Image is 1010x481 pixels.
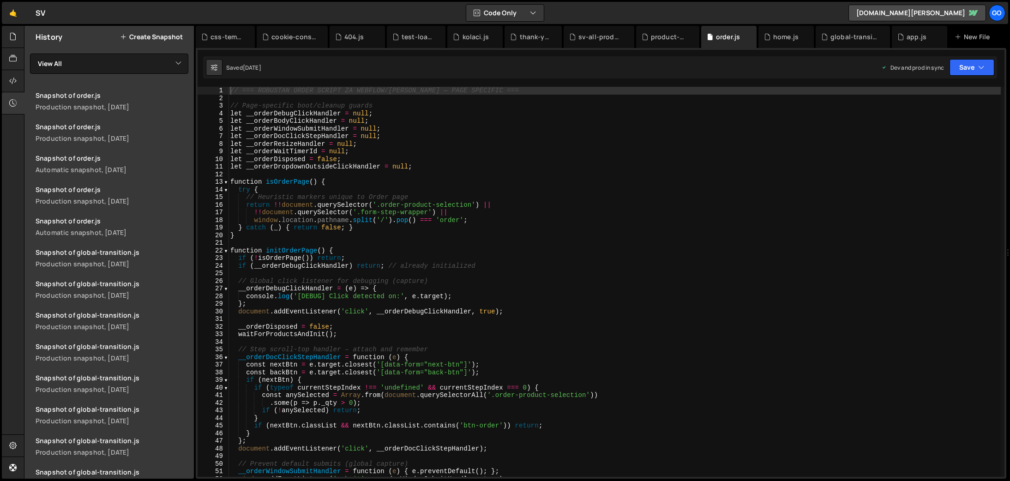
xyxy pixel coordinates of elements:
div: 23 [198,254,229,262]
div: 13 [198,178,229,186]
div: Snapshot of global-transition.js [36,342,188,351]
div: 12 [198,171,229,179]
div: Production snapshot, [DATE] [36,385,188,394]
div: order.js [716,32,740,42]
div: home.js [773,32,799,42]
a: 🤙 [2,2,24,24]
div: Production snapshot, [DATE] [36,448,188,457]
div: 5 [198,117,229,125]
div: 4 [198,110,229,118]
div: 3 [198,102,229,110]
div: global-transition.js [830,32,879,42]
div: 31 [198,315,229,323]
div: 38 [198,369,229,377]
div: 18 [198,216,229,224]
div: Snapshot of order.js [36,122,188,131]
div: 44 [198,415,229,422]
div: product-new.js [651,32,688,42]
div: Snapshot of order.js [36,216,188,225]
div: Snapshot of order.js [36,91,188,100]
div: sv-all-products.js [578,32,623,42]
div: 11 [198,163,229,171]
div: Snapshot of global-transition.js [36,405,188,414]
div: 36 [198,354,229,361]
div: 47 [198,437,229,445]
div: Snapshot of global-transition.js [36,468,188,476]
div: Production snapshot, [DATE] [36,102,188,111]
div: Production snapshot, [DATE] [36,291,188,300]
div: 17 [198,209,229,216]
div: thank-you.js [520,32,551,42]
div: 25 [198,270,229,277]
div: Production snapshot, [DATE] [36,134,188,143]
div: Production snapshot, [DATE] [36,322,188,331]
div: Snapshot of order.js [36,154,188,162]
div: 48 [198,445,229,453]
div: 9 [198,148,229,156]
div: 20 [198,232,229,240]
div: css-temp.css [210,32,244,42]
div: 19 [198,224,229,232]
div: cookie-consent.js [271,32,316,42]
a: go [989,5,1005,21]
div: Production snapshot, [DATE] [36,197,188,205]
div: Production snapshot, [DATE] [36,259,188,268]
div: 16 [198,201,229,209]
div: Saved [226,64,261,72]
div: Snapshot of order.js [36,185,188,194]
div: Snapshot of global-transition.js [36,311,188,319]
div: Snapshot of global-transition.js [36,279,188,288]
a: Snapshot of global-transition.js Production snapshot, [DATE] [30,337,194,368]
div: 10 [198,156,229,163]
div: New File [955,32,993,42]
div: 14 [198,186,229,194]
a: Snapshot of order.js Automatic snapshot, [DATE] [30,148,194,180]
div: 49 [198,452,229,460]
div: 27 [198,285,229,293]
div: 43 [198,407,229,415]
a: Snapshot of global-transition.js Production snapshot, [DATE] [30,399,194,431]
div: 21 [198,239,229,247]
div: Snapshot of global-transition.js [36,373,188,382]
div: [DATE] [243,64,261,72]
a: Snapshot of order.js Production snapshot, [DATE] [30,117,194,148]
a: Snapshot of global-transition.js Production snapshot, [DATE] [30,242,194,274]
div: SV [36,7,45,18]
div: 7 [198,132,229,140]
div: app.js [907,32,926,42]
div: 46 [198,430,229,438]
div: 40 [198,384,229,392]
a: Snapshot of order.js Production snapshot, [DATE] [30,180,194,211]
a: Snapshot of order.js Automatic snapshot, [DATE] [30,211,194,242]
a: [DOMAIN_NAME][PERSON_NAME] [848,5,986,21]
div: Snapshot of global-transition.js [36,248,188,257]
button: Create Snapshot [120,33,183,41]
a: Snapshot of order.js Production snapshot, [DATE] [30,85,194,117]
div: 32 [198,323,229,331]
div: 34 [198,338,229,346]
div: 2 [198,95,229,102]
div: 45 [198,422,229,430]
div: 26 [198,277,229,285]
h2: History [36,32,62,42]
div: Production snapshot, [DATE] [36,416,188,425]
div: 24 [198,262,229,270]
div: 39 [198,376,229,384]
div: 30 [198,308,229,316]
div: 37 [198,361,229,369]
button: Save [950,59,994,76]
a: Snapshot of global-transition.js Production snapshot, [DATE] [30,431,194,462]
div: 29 [198,300,229,308]
div: 35 [198,346,229,354]
div: 15 [198,193,229,201]
a: Snapshot of global-transition.js Production snapshot, [DATE] [30,274,194,305]
div: 22 [198,247,229,255]
div: 42 [198,399,229,407]
div: Snapshot of global-transition.js [36,436,188,445]
div: 1 [198,87,229,95]
div: Automatic snapshot, [DATE] [36,228,188,237]
div: 28 [198,293,229,301]
a: Snapshot of global-transition.js Production snapshot, [DATE] [30,368,194,399]
div: Production snapshot, [DATE] [36,354,188,362]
